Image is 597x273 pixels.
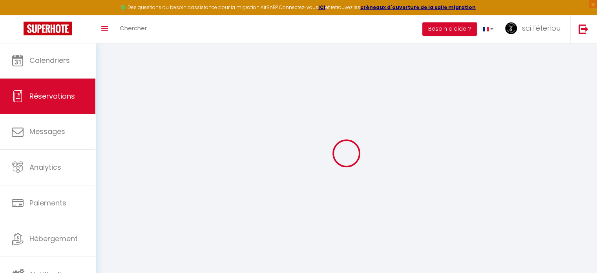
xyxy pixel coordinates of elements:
iframe: Chat [564,238,591,267]
span: sci l'éterlou [522,23,560,33]
a: ICI [318,4,325,11]
button: Besoin d'aide ? [422,22,477,36]
span: Analytics [29,162,61,172]
a: Chercher [114,15,153,43]
img: logout [579,24,588,34]
span: Messages [29,126,65,136]
span: Chercher [120,24,147,32]
span: Hébergement [29,234,78,244]
img: Super Booking [24,22,72,35]
a: créneaux d'ouverture de la salle migration [360,4,476,11]
button: Ouvrir le widget de chat LiveChat [6,3,30,27]
span: Calendriers [29,55,70,65]
span: Réservations [29,91,75,101]
a: ... sci l'éterlou [499,15,570,43]
img: ... [505,22,517,34]
span: Paiements [29,198,66,208]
